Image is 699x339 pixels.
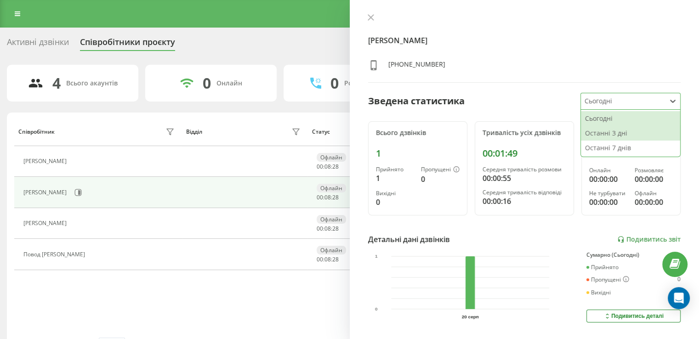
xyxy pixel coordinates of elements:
[483,189,566,196] div: Середня тривалість відповіді
[376,166,414,173] div: Прийнято
[635,174,673,185] div: 00:00:00
[23,220,69,226] div: [PERSON_NAME]
[635,190,673,197] div: Офлайн
[324,255,331,263] span: 08
[376,148,460,159] div: 1
[581,111,680,126] div: Сьогодні
[668,287,690,309] div: Open Intercom Messenger
[80,37,175,51] div: Співробітники проєкту
[330,74,339,92] div: 0
[317,153,346,162] div: Офлайн
[483,196,566,207] div: 00:00:16
[589,167,627,174] div: Онлайн
[332,193,339,201] span: 28
[376,197,414,208] div: 0
[375,254,378,259] text: 1
[186,129,202,135] div: Відділ
[324,193,331,201] span: 08
[483,129,566,137] div: Тривалість усіх дзвінків
[368,35,681,46] h4: [PERSON_NAME]
[317,255,323,263] span: 00
[376,173,414,184] div: 1
[324,225,331,232] span: 08
[324,163,331,170] span: 08
[376,190,414,197] div: Вихідні
[586,276,629,283] div: Пропущені
[483,148,566,159] div: 00:01:49
[317,246,346,254] div: Офлайн
[332,255,339,263] span: 28
[677,276,681,283] div: 0
[312,129,330,135] div: Статус
[66,79,118,87] div: Всього акаунтів
[388,60,445,73] div: [PHONE_NUMBER]
[18,129,55,135] div: Співробітник
[332,163,339,170] span: 28
[483,173,566,184] div: 00:00:55
[483,166,566,173] div: Середня тривалість розмови
[52,74,61,92] div: 4
[586,310,681,322] button: Подивитись деталі
[317,164,339,170] div: : :
[589,174,627,185] div: 00:00:00
[317,184,346,192] div: Офлайн
[216,79,242,87] div: Онлайн
[317,163,323,170] span: 00
[344,79,389,87] div: Розмовляють
[23,189,69,196] div: [PERSON_NAME]
[421,166,460,174] div: Пропущені
[368,234,450,245] div: Детальні дані дзвінків
[586,289,611,296] div: Вихідні
[617,236,681,243] a: Подивитись звіт
[317,226,339,232] div: : :
[332,225,339,232] span: 28
[368,94,465,108] div: Зведена статистика
[375,307,378,312] text: 0
[23,158,69,164] div: [PERSON_NAME]
[589,190,627,197] div: Не турбувати
[317,256,339,263] div: : :
[376,129,460,137] div: Всього дзвінків
[203,74,211,92] div: 0
[603,312,664,320] div: Подивитись деталі
[635,197,673,208] div: 00:00:00
[317,194,339,201] div: : :
[7,37,69,51] div: Активні дзвінки
[589,197,627,208] div: 00:00:00
[635,167,673,174] div: Розмовляє
[581,126,680,141] div: Останні 3 дні
[462,314,479,319] text: 20 серп
[586,264,619,271] div: Прийнято
[586,252,681,258] div: Сумарно (Сьогодні)
[317,193,323,201] span: 00
[317,215,346,224] div: Офлайн
[317,225,323,232] span: 00
[23,251,87,258] div: Повод [PERSON_NAME]
[421,174,460,185] div: 0
[581,141,680,155] div: Останні 7 днів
